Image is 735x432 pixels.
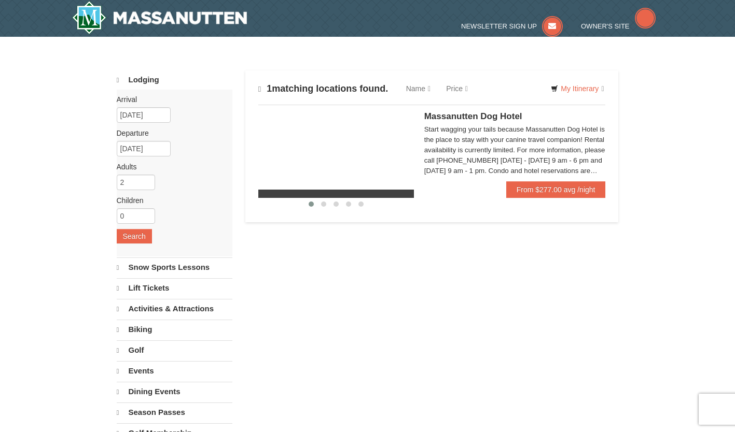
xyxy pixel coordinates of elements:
[461,22,537,30] span: Newsletter Sign Up
[117,299,232,319] a: Activities & Attractions
[117,278,232,298] a: Lift Tickets
[117,128,225,138] label: Departure
[117,402,232,422] a: Season Passes
[117,162,225,172] label: Adults
[544,81,611,96] a: My Itinerary
[117,340,232,360] a: Golf
[72,1,247,34] img: Massanutten Resort Logo
[438,78,476,99] a: Price
[117,382,232,401] a: Dining Events
[117,257,232,277] a: Snow Sports Lessons
[117,361,232,381] a: Events
[424,111,522,121] span: Massanutten Dog Hotel
[424,124,606,176] div: Start wagging your tails because Massanutten Dog Hotel is the place to stay with your canine trav...
[117,320,232,339] a: Biking
[117,70,232,90] a: Lodging
[72,1,247,34] a: Massanutten Resort
[398,78,438,99] a: Name
[581,22,656,30] a: Owner's Site
[461,22,563,30] a: Newsletter Sign Up
[117,94,225,105] label: Arrival
[117,229,152,243] button: Search
[506,181,606,198] a: From $277.00 avg /night
[581,22,630,30] span: Owner's Site
[117,195,225,206] label: Children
